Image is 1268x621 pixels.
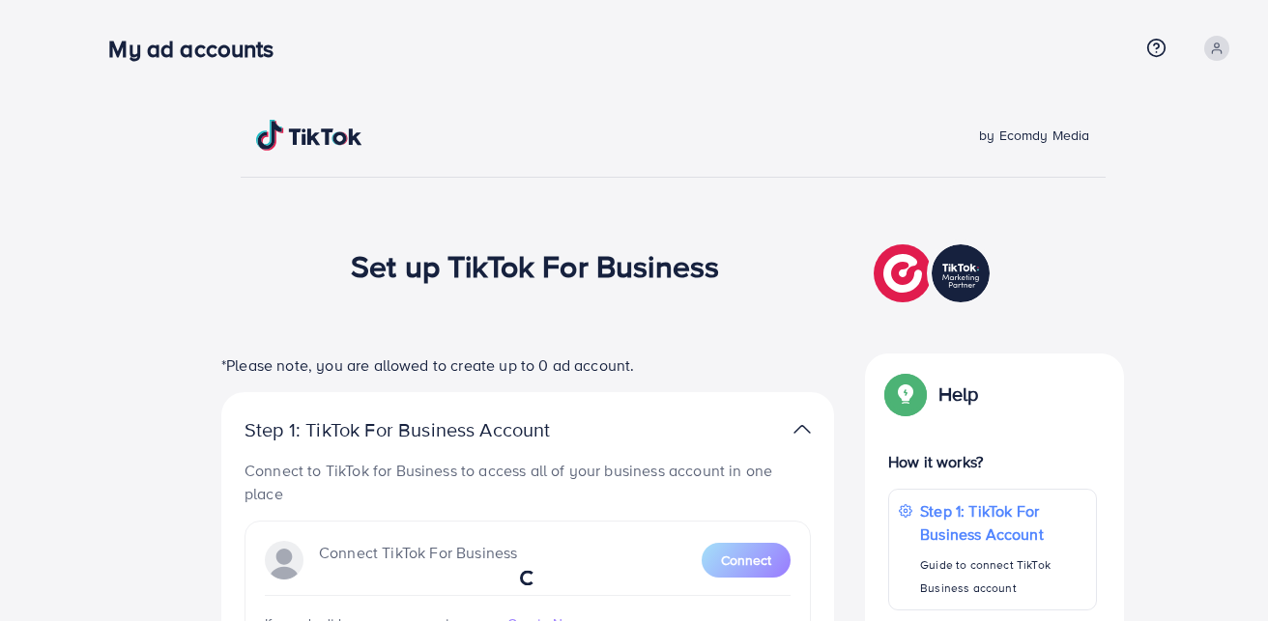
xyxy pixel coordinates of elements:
h3: My ad accounts [108,35,289,63]
p: Step 1: TikTok For Business Account [245,418,612,441]
span: by Ecomdy Media [979,126,1089,145]
img: TikTok [256,120,362,151]
p: Guide to connect TikTok Business account [920,553,1086,600]
img: Popup guide [888,377,923,411]
h1: Set up TikTok For Business [351,247,719,284]
p: Step 1: TikTok For Business Account [920,499,1086,546]
p: How it works? [888,450,1097,473]
img: TikTok partner [874,240,994,307]
p: Help [938,382,979,406]
p: *Please note, you are allowed to create up to 0 ad account. [221,353,834,377]
img: TikTok partner [793,415,811,443]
